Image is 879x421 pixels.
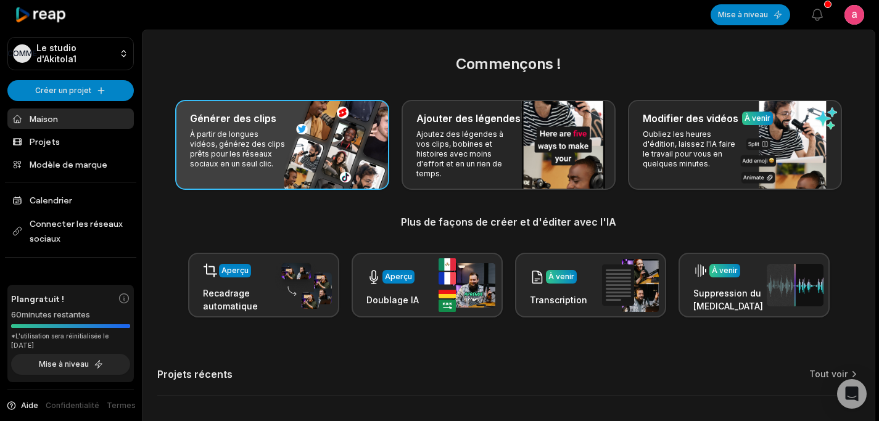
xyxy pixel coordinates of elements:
[190,112,276,125] font: Générer des clips
[39,359,89,369] font: Mise à niveau
[7,154,134,174] a: Modèle de marque
[385,272,412,281] font: Aperçu
[643,112,738,125] font: Modifier des vidéos
[7,190,134,210] a: Calendrier
[7,49,37,58] font: COMME
[7,131,134,152] a: Projets
[548,272,574,281] font: À venir
[809,369,848,379] font: Tout voir
[46,401,99,410] font: Confidentialité
[718,10,768,19] font: Mise à niveau
[643,129,735,168] font: Oubliez les heures d'édition, laissez l'IA faire le travail pour vous en quelques minutes.
[712,266,738,275] font: À venir
[439,258,495,312] img: ai_dubbing.png
[837,379,867,409] div: Ouvrir Intercom Messenger
[30,136,60,147] font: Projets
[767,264,823,306] img: noise_removal.png
[107,401,136,410] font: Termes
[7,108,134,129] a: Maison
[35,86,91,95] font: Créer un projet
[456,55,561,73] font: Commençons !
[30,113,58,124] font: Maison
[7,80,134,101] button: Créer un projet
[693,288,763,311] font: Suppression du [MEDICAL_DATA]
[11,332,109,349] font: *L'utilisation sera réinitialisée le [DATE]
[11,354,130,375] button: Mise à niveau
[30,293,64,304] font: gratuit !
[107,400,136,411] a: Termes
[30,195,72,205] font: Calendrier
[6,400,38,411] button: Aide
[416,129,503,178] font: Ajoutez des légendes à vos clips, bobines et histoires avec moins d'effort et en un rien de temps.
[36,43,76,64] font: Le studio d'Akitola1
[30,159,107,170] font: Modèle de marque
[11,293,30,304] font: Plan
[30,218,123,243] font: Connecter les réseaux sociaux
[745,113,770,123] font: À venir
[203,288,258,311] font: Recadrage automatique
[275,261,332,309] img: auto_reframe.png
[530,295,587,305] font: Transcription
[401,216,616,228] font: Plus de façons de créer et d'éditer avec l'IA
[11,309,22,319] font: 60
[22,309,90,319] font: minutes restantes
[416,112,521,125] font: Ajouter des légendes
[809,368,848,380] a: Tout voir
[157,368,233,380] font: Projets récents
[221,266,249,275] font: Aperçu
[21,401,38,410] font: Aide
[46,400,99,411] a: Confidentialité
[711,4,790,25] button: Mise à niveau
[190,129,285,168] font: À partir de longues vidéos, générez des clips prêts pour les réseaux sociaux en un seul clic.
[602,259,659,312] img: transcription.png
[366,295,419,305] font: Doublage IA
